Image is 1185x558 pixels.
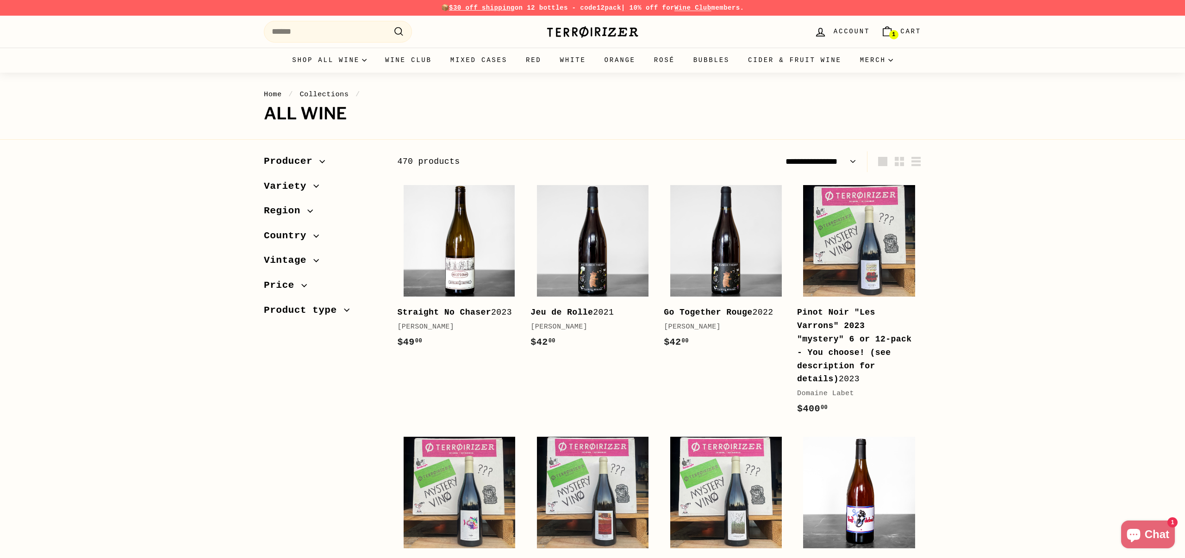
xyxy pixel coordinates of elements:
a: Account [809,18,875,45]
sup: 00 [549,338,555,344]
div: [PERSON_NAME] [530,322,645,333]
button: Country [264,226,382,251]
div: 2023 [797,306,912,386]
b: Straight No Chaser [397,308,491,317]
a: Cart [875,18,927,45]
div: 470 products [397,155,659,168]
span: $42 [664,337,689,347]
span: Price [264,278,301,293]
button: Vintage [264,250,382,275]
div: [PERSON_NAME] [664,322,779,333]
span: Vintage [264,253,313,268]
a: Mixed Cases [441,48,517,73]
div: 2023 [397,306,512,319]
a: Cider & Fruit Wine [739,48,851,73]
button: Variety [264,176,382,201]
a: Straight No Chaser2023[PERSON_NAME] [397,179,521,359]
a: Go Together Rouge2022[PERSON_NAME] [664,179,788,359]
sup: 00 [682,338,689,344]
h1: All wine [264,105,921,123]
span: $49 [397,337,422,347]
span: Country [264,228,313,244]
span: 1 [892,31,895,38]
a: Red [517,48,551,73]
a: Home [264,90,282,99]
span: / [286,90,295,99]
nav: breadcrumbs [264,89,921,100]
div: [PERSON_NAME] [397,322,512,333]
p: 📦 on 12 bottles - code | 10% off for members. [264,3,921,13]
a: Wine Club [376,48,441,73]
div: 2021 [530,306,645,319]
span: $42 [530,337,555,347]
span: Region [264,203,307,219]
b: Go Together Rouge [664,308,752,317]
span: Product type [264,303,344,318]
sup: 00 [821,404,828,411]
strong: 12pack [597,4,621,12]
inbox-online-store-chat: Shopify online store chat [1118,521,1178,551]
button: Region [264,201,382,226]
b: Pinot Noir "Les Varrons" 2023 "mystery" 6 or 12-pack - You choose! (see description for details) [797,308,912,384]
button: Price [264,275,382,300]
summary: Shop all wine [283,48,376,73]
div: 2022 [664,306,779,319]
b: Jeu de Rolle [530,308,593,317]
span: Producer [264,154,319,169]
a: Jeu de Rolle2021[PERSON_NAME] [530,179,655,359]
div: Domaine Labet [797,388,912,399]
a: Wine Club [674,4,711,12]
div: Primary [245,48,940,73]
a: Pinot Noir "Les Varrons" 2023 "mystery" 6 or 12-pack - You choose! (see description for details)2... [797,179,921,426]
span: Account [834,26,870,37]
a: White [551,48,595,73]
a: Rosé [645,48,684,73]
summary: Merch [851,48,902,73]
a: Bubbles [684,48,739,73]
button: Product type [264,300,382,325]
button: Producer [264,151,382,176]
a: Collections [299,90,349,99]
span: $400 [797,403,828,414]
span: Cart [900,26,921,37]
span: $30 off shipping [449,4,515,12]
span: / [353,90,362,99]
sup: 00 [415,338,422,344]
span: Variety [264,179,313,194]
a: Orange [595,48,645,73]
